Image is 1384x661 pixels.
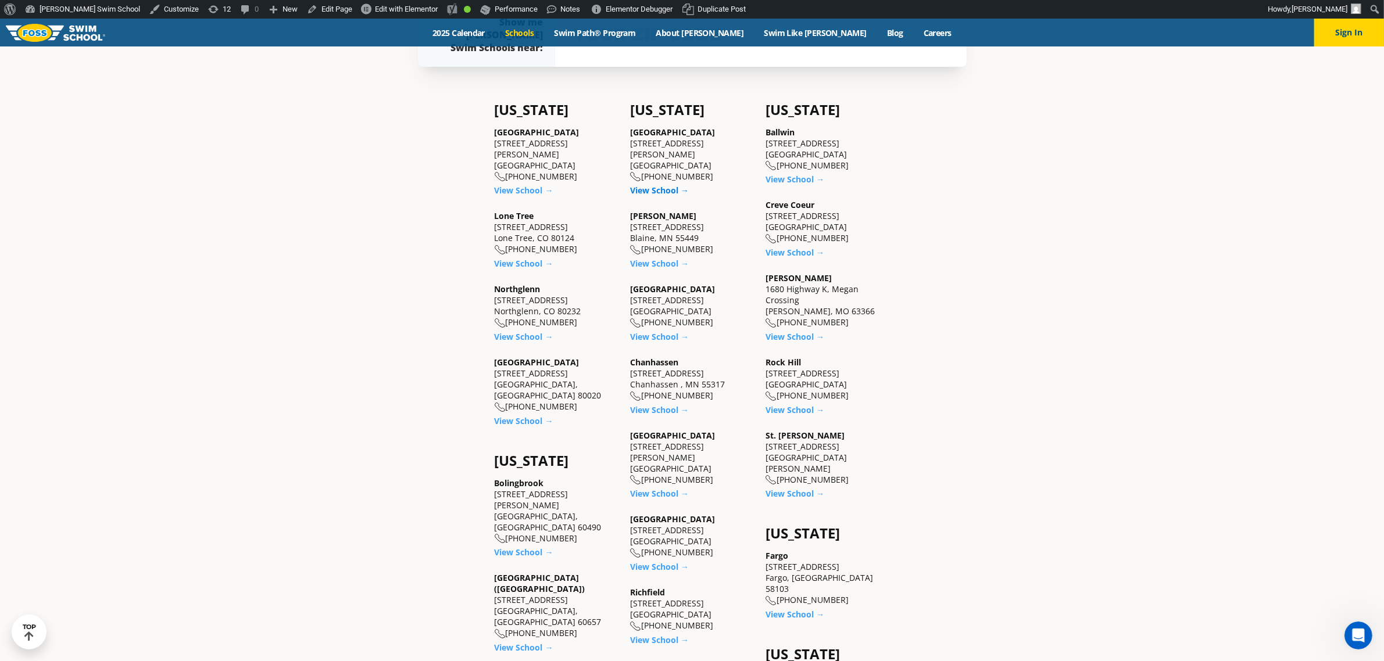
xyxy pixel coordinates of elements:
img: location-phone-o-icon.svg [630,391,641,401]
img: location-phone-o-icon.svg [630,172,641,182]
div: [STREET_ADDRESS] [GEOGRAPHIC_DATA] [PHONE_NUMBER] [766,357,889,401]
h4: [US_STATE] [766,525,889,541]
a: View School → [766,404,824,415]
a: View School → [766,174,824,185]
span: [PERSON_NAME] [1292,5,1347,13]
a: About [PERSON_NAME] [646,27,754,38]
a: Lone Tree [495,210,534,221]
a: View School → [630,634,689,645]
a: [GEOGRAPHIC_DATA] [630,127,715,138]
a: Northglenn [495,283,541,294]
a: Fargo [766,550,788,561]
div: [STREET_ADDRESS] [GEOGRAPHIC_DATA] [PHONE_NUMBER] [630,283,754,328]
iframe: Intercom live chat [1344,622,1372,649]
a: Bolingbrook [495,477,544,488]
img: location-phone-o-icon.svg [495,534,506,544]
a: [GEOGRAPHIC_DATA] [630,513,715,525]
a: View School → [630,258,689,269]
img: location-phone-o-icon.svg [630,318,641,328]
div: [STREET_ADDRESS] [GEOGRAPHIC_DATA], [GEOGRAPHIC_DATA] 60657 [PHONE_NUMBER] [495,572,618,639]
div: [STREET_ADDRESS] [GEOGRAPHIC_DATA] [PHONE_NUMBER] [630,513,754,558]
img: location-phone-o-icon.svg [495,403,506,412]
img: location-phone-o-icon.svg [766,234,777,244]
img: location-phone-o-icon.svg [630,245,641,255]
a: Rock Hill [766,357,801,368]
a: View School → [766,247,824,258]
img: location-phone-o-icon.svg [630,622,641,631]
img: location-phone-o-icon.svg [495,172,506,182]
a: View School → [766,488,824,499]
a: [GEOGRAPHIC_DATA] [495,127,580,138]
span: Edit with Elementor [375,5,438,13]
a: [PERSON_NAME] [766,272,832,283]
div: [STREET_ADDRESS][PERSON_NAME] [GEOGRAPHIC_DATA], [GEOGRAPHIC_DATA] 60490 [PHONE_NUMBER] [495,477,618,544]
div: [STREET_ADDRESS] [GEOGRAPHIC_DATA] [PHONE_NUMBER] [630,587,754,631]
img: location-phone-o-icon.svg [766,475,777,485]
a: View School → [630,331,689,342]
a: Chanhassen [630,357,678,368]
a: View School → [630,561,689,572]
a: [PERSON_NAME] [630,210,696,221]
a: Swim Path® Program [544,27,646,38]
div: [STREET_ADDRESS] Chanhassen , MN 55317 [PHONE_NUMBER] [630,357,754,401]
a: View School → [766,609,824,620]
a: View School → [766,331,824,342]
div: [STREET_ADDRESS][PERSON_NAME] [GEOGRAPHIC_DATA] [PHONE_NUMBER] [630,127,754,182]
a: [GEOGRAPHIC_DATA] [495,357,580,368]
div: 1680 Highway K, Megan Crossing [PERSON_NAME], MO 63366 [PHONE_NUMBER] [766,272,889,328]
a: Blog [877,27,913,38]
h4: [US_STATE] [495,102,618,118]
a: View School → [495,185,553,196]
h4: [US_STATE] [630,102,754,118]
a: Ballwin [766,127,795,138]
div: [STREET_ADDRESS] [GEOGRAPHIC_DATA][PERSON_NAME] [PHONE_NUMBER] [766,430,889,486]
button: Sign In [1314,19,1384,46]
a: Richfield [630,587,665,598]
a: Creve Coeur [766,199,814,210]
a: 2025 Calendar [423,27,495,38]
h4: [US_STATE] [495,452,618,469]
a: View School → [495,415,553,426]
a: View School → [630,185,689,196]
a: Swim Like [PERSON_NAME] [754,27,877,38]
a: View School → [630,404,689,415]
div: [STREET_ADDRESS] Lone Tree, CO 80124 [PHONE_NUMBER] [495,210,618,255]
a: Careers [913,27,961,38]
a: [GEOGRAPHIC_DATA] [630,430,715,441]
div: [STREET_ADDRESS] [GEOGRAPHIC_DATA] [PHONE_NUMBER] [766,199,889,244]
img: location-phone-o-icon.svg [766,161,777,171]
img: location-phone-o-icon.svg [495,629,506,639]
img: location-phone-o-icon.svg [495,245,506,255]
div: [STREET_ADDRESS] Northglenn, CO 80232 [PHONE_NUMBER] [495,283,618,328]
div: Good [464,6,471,13]
div: TOP [23,623,36,641]
a: View School → [495,331,553,342]
img: FOSS Swim School Logo [6,24,105,42]
img: location-phone-o-icon.svg [766,318,777,328]
div: [STREET_ADDRESS][PERSON_NAME] [GEOGRAPHIC_DATA] [PHONE_NUMBER] [495,127,618,182]
div: [STREET_ADDRESS] [GEOGRAPHIC_DATA], [GEOGRAPHIC_DATA] 80020 [PHONE_NUMBER] [495,357,618,412]
div: [STREET_ADDRESS] Fargo, [GEOGRAPHIC_DATA] 58103 [PHONE_NUMBER] [766,550,889,606]
div: [STREET_ADDRESS] [GEOGRAPHIC_DATA] [PHONE_NUMBER] [766,127,889,171]
a: [GEOGRAPHIC_DATA] [630,283,715,294]
a: View School → [630,488,689,499]
img: location-phone-o-icon.svg [630,475,641,485]
img: location-phone-o-icon.svg [766,391,777,401]
img: location-phone-o-icon.svg [630,548,641,558]
a: St. [PERSON_NAME] [766,430,845,441]
a: View School → [495,258,553,269]
a: View School → [495,642,553,653]
a: View School → [495,547,553,558]
div: [STREET_ADDRESS] Blaine, MN 55449 [PHONE_NUMBER] [630,210,754,255]
img: location-phone-o-icon.svg [766,596,777,606]
div: [STREET_ADDRESS][PERSON_NAME] [GEOGRAPHIC_DATA] [PHONE_NUMBER] [630,430,754,486]
a: [GEOGRAPHIC_DATA] ([GEOGRAPHIC_DATA]) [495,572,585,594]
h4: [US_STATE] [766,102,889,118]
a: Schools [495,27,544,38]
img: location-phone-o-icon.svg [495,318,506,328]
